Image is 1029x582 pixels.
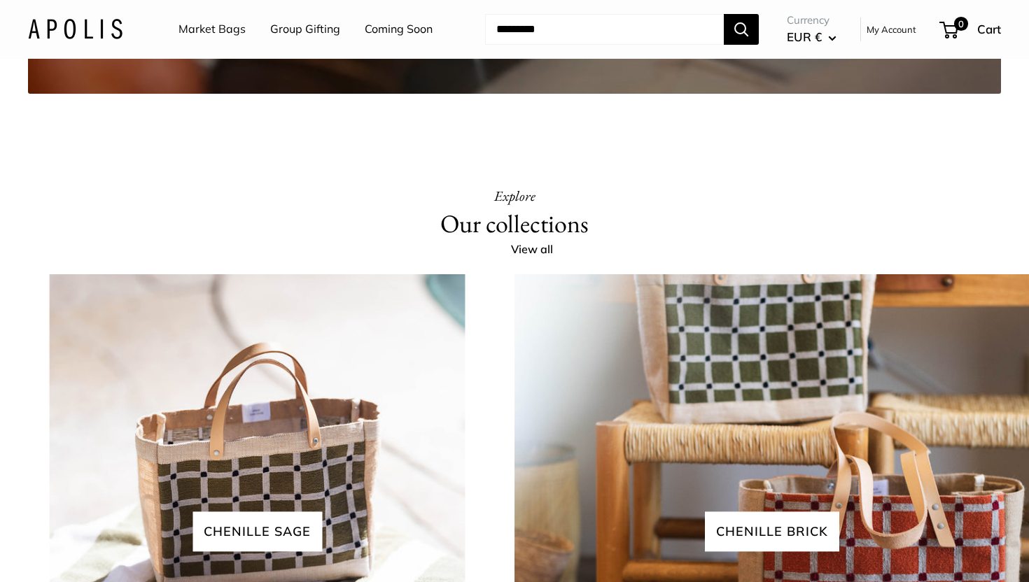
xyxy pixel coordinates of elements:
span: Cart [977,22,1001,36]
img: Apolis [28,19,122,39]
span: EUR € [787,29,822,44]
span: Currency [787,10,836,30]
button: Search [724,14,759,45]
a: Market Bags [178,19,246,40]
h2: Our collections [440,208,589,239]
a: View all [511,239,568,260]
a: 0 Cart [941,18,1001,41]
span: Chenille sage [192,511,322,551]
span: 0 [954,17,968,31]
a: Coming Soon [365,19,433,40]
button: EUR € [787,26,836,48]
input: Search... [485,14,724,45]
span: chenille brick [705,511,839,551]
a: Group Gifting [270,19,340,40]
a: My Account [867,21,916,38]
h3: Explore [494,183,535,208]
